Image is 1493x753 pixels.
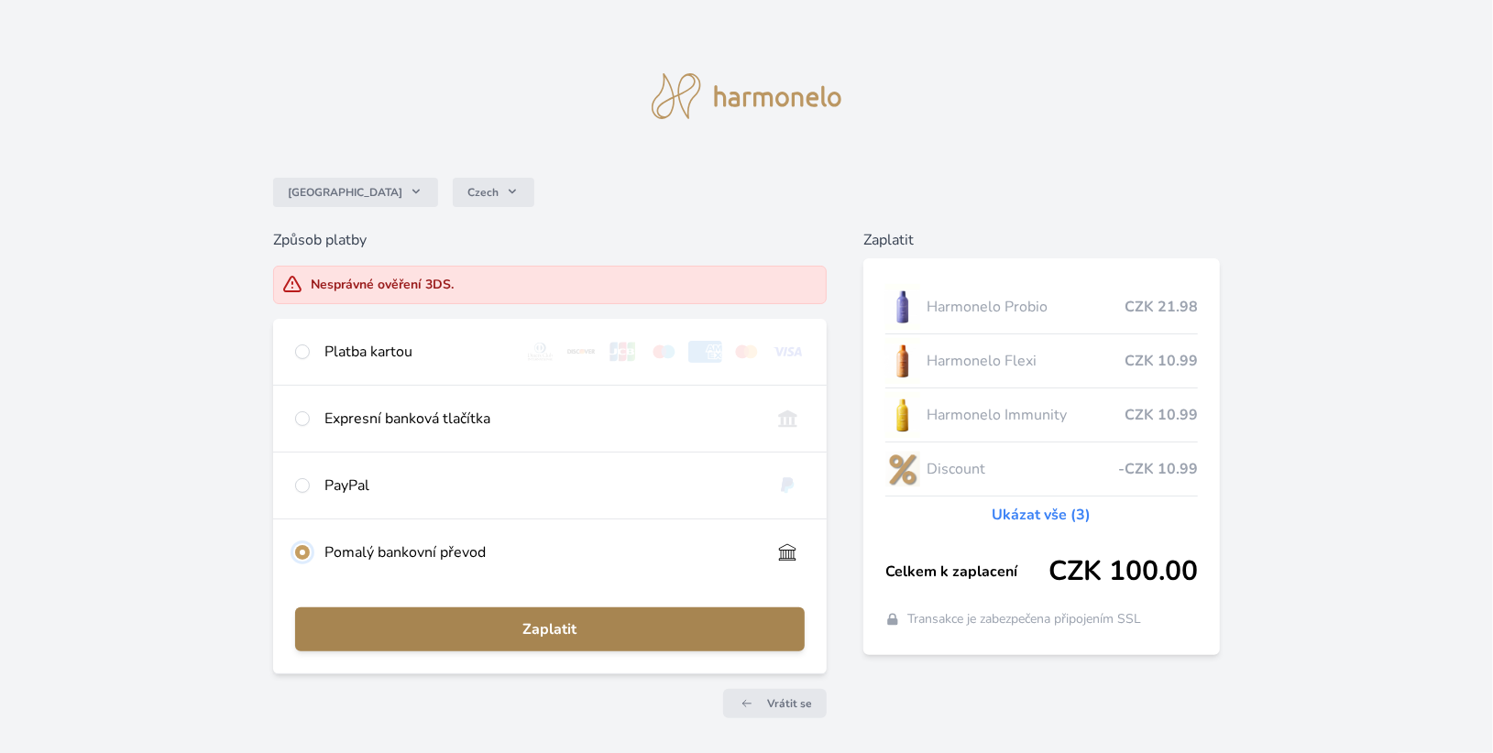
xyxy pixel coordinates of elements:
[273,178,438,207] button: [GEOGRAPHIC_DATA]
[771,408,805,430] img: onlineBanking_CZ.svg
[310,618,790,640] span: Zaplatit
[1048,555,1198,588] span: CZK 100.00
[885,392,920,438] img: IMMUNITY_se_stinem_x-lo.jpg
[288,185,402,200] span: [GEOGRAPHIC_DATA]
[324,341,509,363] div: Platba kartou
[453,178,534,207] button: Czech
[771,341,805,363] img: visa.svg
[928,350,1125,372] span: Harmonelo Flexi
[1125,350,1198,372] span: CZK 10.99
[467,185,499,200] span: Czech
[311,276,454,294] div: Nesprávné ověření 3DS.
[324,408,756,430] div: Expresní banková tlačítka
[273,229,827,251] h6: Způsob platby
[688,341,722,363] img: amex.svg
[324,541,756,563] div: Pomalý bankovní převod
[730,341,763,363] img: mc.svg
[928,404,1125,426] span: Harmonelo Immunity
[885,446,920,492] img: discount-lo.png
[647,341,681,363] img: maestro.svg
[1118,458,1198,480] span: -CZK 10.99
[565,341,598,363] img: discover.svg
[771,541,805,563] img: bankTransfer_IBAN.svg
[652,73,842,119] img: logo.svg
[767,696,812,711] span: Vrátit se
[885,338,920,384] img: CLEAN_FLEXI_se_stinem_x-hi_(1)-lo.jpg
[1125,296,1198,318] span: CZK 21.98
[295,607,805,651] button: Zaplatit
[907,610,1141,628] span: Transakce je zabezpečena připojením SSL
[885,284,920,330] img: CLEAN_PROBIO_se_stinem_x-lo.jpg
[771,475,805,497] img: paypal.svg
[1125,404,1198,426] span: CZK 10.99
[928,458,1118,480] span: Discount
[606,341,640,363] img: jcb.svg
[863,229,1220,251] h6: Zaplatit
[928,296,1125,318] span: Harmonelo Probio
[992,504,1091,526] a: Ukázat vše (3)
[324,475,756,497] div: PayPal
[723,689,827,718] a: Vrátit se
[523,341,557,363] img: diners.svg
[885,561,1048,583] span: Celkem k zaplacení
